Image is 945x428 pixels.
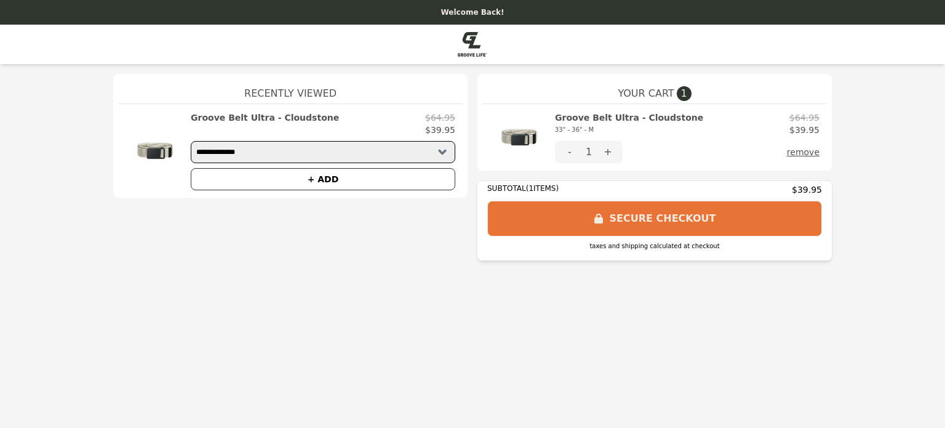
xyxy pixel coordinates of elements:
div: 1 [584,141,593,163]
button: + ADD [191,168,455,190]
h2: Groove Belt Ultra - Cloudstone [555,111,703,136]
select: Select a product variant [191,141,455,163]
button: SECURE CHECKOUT [487,201,822,236]
div: taxes and shipping calculated at checkout [487,241,822,251]
div: 33" - 36" - M [555,124,703,136]
span: YOUR CART [618,86,674,101]
span: 1 [677,86,692,101]
button: - [555,141,584,163]
span: $39.95 [792,184,822,196]
p: $39.95 [789,124,819,136]
span: SUBTOTAL [487,184,526,193]
img: Groove Belt Ultra - Cloudstone [490,111,549,163]
button: remove [787,141,819,163]
h1: Recently Viewed [118,74,463,103]
p: $64.95 [789,111,819,124]
p: Welcome Back! [7,7,938,17]
img: Groove Belt Ultra - Cloudstone [126,111,185,190]
p: $39.95 [425,124,455,136]
img: Brand Logo [458,32,487,57]
h2: Groove Belt Ultra - Cloudstone [191,111,339,124]
button: + [593,141,623,163]
span: ( 1 ITEMS) [526,184,559,193]
p: $64.95 [425,111,455,124]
